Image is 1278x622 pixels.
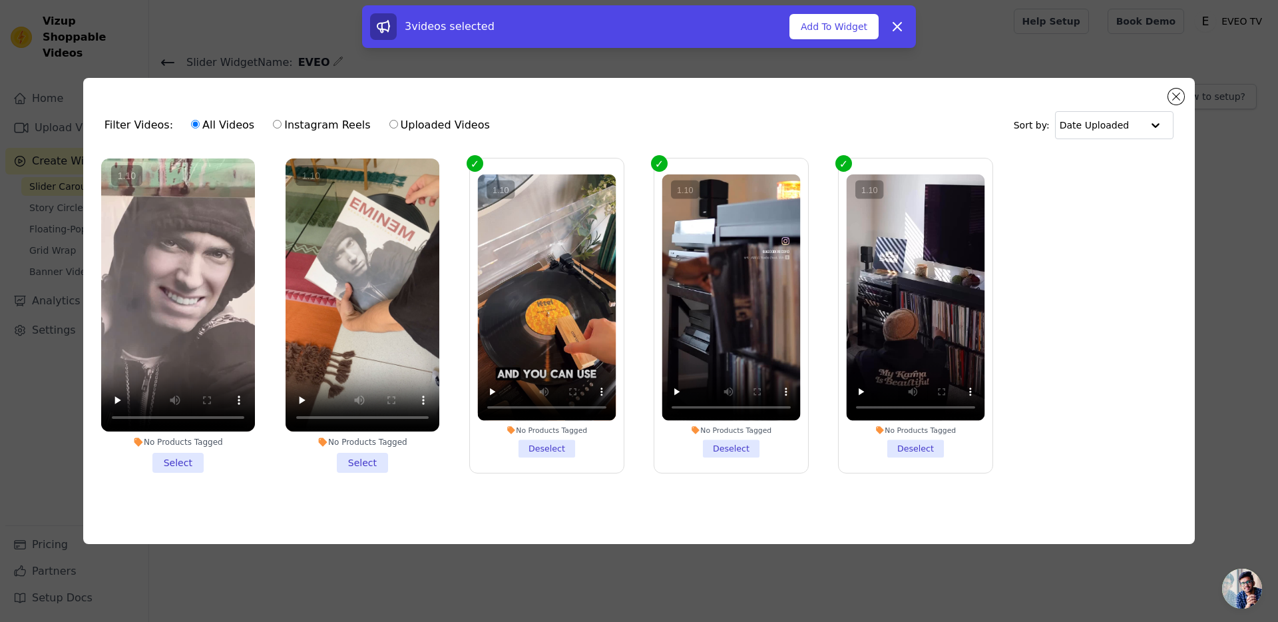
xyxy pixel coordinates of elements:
[389,117,491,134] label: Uploaded Videos
[1168,89,1184,105] button: Close modal
[190,117,255,134] label: All Videos
[789,14,879,39] button: Add To Widget
[847,425,985,434] div: No Products Tagged
[272,117,371,134] label: Instagram Reels
[477,425,616,434] div: No Products Tagged
[1014,111,1174,139] div: Sort by:
[286,437,439,448] div: No Products Tagged
[101,437,255,448] div: No Products Tagged
[662,425,801,434] div: No Products Tagged
[405,20,495,33] span: 3 videos selected
[1222,569,1262,609] div: Open chat
[105,110,497,141] div: Filter Videos:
